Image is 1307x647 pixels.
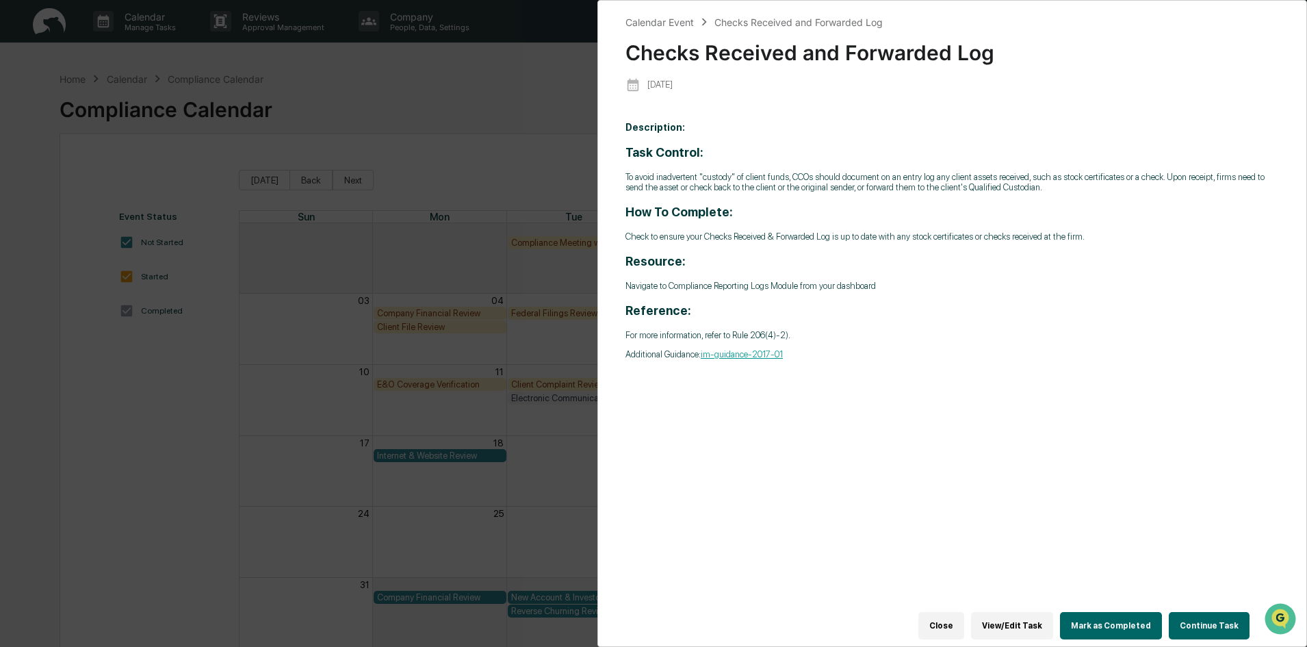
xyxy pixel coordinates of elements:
[14,174,25,185] div: 🖐️
[14,200,25,211] div: 🔎
[625,172,1279,192] p: To avoid inadvertent "custody" of client funds, CCOs should document on an entry log any client a...
[96,231,166,242] a: Powered byPylon
[625,330,1279,340] p: For more information, refer to Rule 206(4)-2).
[113,173,170,186] span: Attestations
[1263,602,1300,639] iframe: Open customer support
[625,349,1279,359] p: Additional Guidance:
[47,118,173,129] div: We're available if you need us!
[1060,612,1162,639] button: Mark as Completed
[647,79,673,90] p: [DATE]
[8,193,92,218] a: 🔎Data Lookup
[1169,612,1250,639] button: Continue Task
[625,29,1279,65] div: Checks Received and Forwarded Log
[94,167,175,192] a: 🗄️Attestations
[14,105,38,129] img: 1746055101610-c473b297-6a78-478c-a979-82029cc54cd1
[14,29,249,51] p: How can we help?
[8,167,94,192] a: 🖐️Preclearance
[918,612,964,639] button: Close
[27,173,88,186] span: Preclearance
[625,16,694,28] div: Calendar Event
[233,109,249,125] button: Start new chat
[625,145,703,160] strong: Task Control:
[136,232,166,242] span: Pylon
[625,122,685,133] b: Description:
[27,199,86,212] span: Data Lookup
[701,349,783,359] a: im-guidance-2017-01
[47,105,224,118] div: Start new chat
[625,254,686,268] strong: Resource:
[714,16,883,28] div: Checks Received and Forwarded Log
[625,205,733,219] strong: How To Complete:
[625,303,691,318] strong: Reference:
[36,62,226,77] input: Clear
[625,231,1279,242] p: Check to ensure your Checks Received & Forwarded Log is up to date with any stock certificates or...
[971,612,1053,639] button: View/Edit Task
[99,174,110,185] div: 🗄️
[625,281,1279,291] p: Navigate to Compliance Reporting Logs Module from your dashboard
